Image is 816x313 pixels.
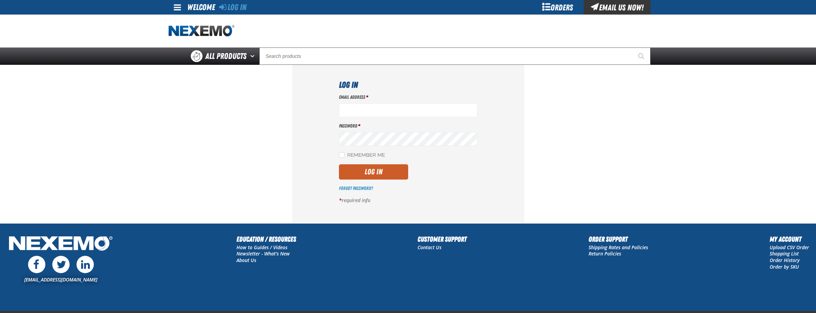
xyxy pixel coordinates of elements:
[236,244,287,251] a: How to Guides / Videos
[236,234,296,244] h2: Education / Resources
[770,244,809,251] a: Upload CSV Order
[259,47,651,65] input: Search
[339,123,477,129] label: Password
[339,152,344,158] input: Remember Me
[418,244,441,251] a: Contact Us
[339,197,477,204] p: required info
[589,244,648,251] a: Shipping Rates and Policies
[339,79,477,91] h1: Log In
[169,25,234,37] img: Nexemo logo
[24,276,97,283] a: [EMAIL_ADDRESS][DOMAIN_NAME]
[7,234,115,254] img: Nexemo Logo
[633,47,651,65] button: Start Searching
[339,152,385,159] label: Remember Me
[770,234,809,244] h2: My Account
[770,263,799,270] a: Order by SKU
[339,185,373,191] a: Forgot Password?
[339,164,408,180] button: Log In
[219,2,246,12] a: Log In
[339,94,477,101] label: Email Address
[236,257,256,263] a: About Us
[589,250,621,257] a: Return Policies
[770,250,799,257] a: Shopping List
[205,50,246,62] span: All Products
[248,47,259,65] button: Open All Products pages
[236,250,290,257] a: Newsletter - What's New
[169,25,234,37] a: Home
[770,257,800,263] a: Order History
[589,234,648,244] h2: Order Support
[418,234,467,244] h2: Customer Support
